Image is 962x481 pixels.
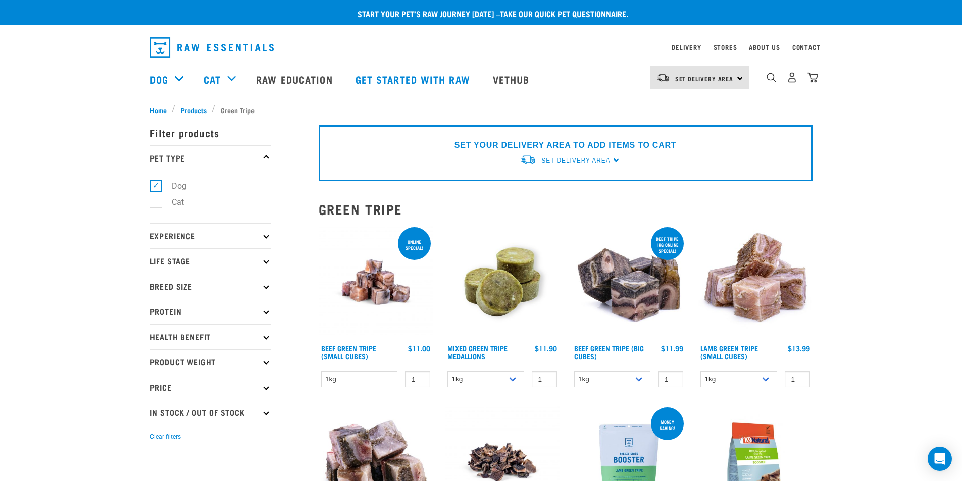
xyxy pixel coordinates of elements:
a: Lamb Green Tripe (Small Cubes) [700,346,758,358]
p: Breed Size [150,274,271,299]
a: Mixed Green Tripe Medallions [447,346,508,358]
a: Get started with Raw [345,59,483,99]
input: 1 [785,371,810,387]
div: ONLINE SPECIAL! [398,234,431,255]
p: Product Weight [150,349,271,375]
img: home-icon@2x.png [807,72,818,83]
p: Health Benefit [150,324,271,349]
a: About Us [749,45,780,49]
span: Set Delivery Area [541,157,610,164]
img: Mixed Green Tripe [445,225,560,340]
a: take our quick pet questionnaire. [500,11,628,16]
p: Experience [150,223,271,248]
img: van-moving.png [520,154,536,165]
h2: Green Tripe [319,201,813,217]
a: Dog [150,72,168,87]
p: Protein [150,299,271,324]
p: In Stock / Out Of Stock [150,400,271,425]
input: 1 [532,371,557,387]
div: $11.90 [535,344,557,352]
div: Open Intercom Messenger [928,447,952,471]
span: Products [181,104,207,115]
p: Pet Type [150,145,271,171]
p: Life Stage [150,248,271,274]
img: van-moving.png [656,73,670,82]
label: Cat [156,196,188,208]
a: Beef Green Tripe (Big Cubes) [574,346,644,358]
a: Cat [204,72,221,87]
nav: dropdown navigation [142,33,821,62]
a: Delivery [672,45,701,49]
img: 1133 Green Tripe Lamb Small Cubes 01 [698,225,813,340]
p: Price [150,375,271,400]
a: Raw Education [246,59,345,99]
input: 1 [658,371,683,387]
img: 1044 Green Tripe Beef [572,225,686,340]
label: Dog [156,180,190,192]
div: $13.99 [788,344,810,352]
img: user.png [787,72,797,83]
img: Raw Essentials Logo [150,37,274,58]
a: Products [175,104,212,115]
div: Money saving! [651,414,684,436]
a: Contact [792,45,821,49]
button: Clear filters [150,432,181,441]
div: $11.99 [661,344,683,352]
nav: breadcrumbs [150,104,813,115]
a: Vethub [483,59,542,99]
img: Beef Tripe Bites 1634 [319,225,433,340]
span: Home [150,104,167,115]
p: SET YOUR DELIVERY AREA TO ADD ITEMS TO CART [454,139,676,151]
a: Stores [714,45,737,49]
input: 1 [405,371,430,387]
div: $11.00 [408,344,430,352]
img: home-icon-1@2x.png [767,73,776,82]
div: Beef tripe 1kg online special! [651,231,684,258]
a: Beef Green Tripe (Small Cubes) [321,346,376,358]
a: Home [150,104,172,115]
span: Set Delivery Area [675,77,734,80]
p: Filter products [150,120,271,145]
